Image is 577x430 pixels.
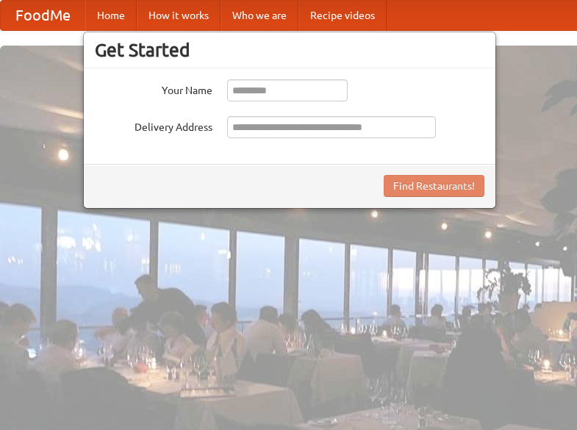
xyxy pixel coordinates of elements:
[384,175,484,197] button: Find Restaurants!
[1,1,85,30] a: FoodMe
[298,1,387,30] a: Recipe videos
[95,39,484,61] h3: Get Started
[95,79,212,98] label: Your Name
[137,1,221,30] a: How it works
[95,116,212,135] label: Delivery Address
[85,1,137,30] a: Home
[221,1,298,30] a: Who we are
